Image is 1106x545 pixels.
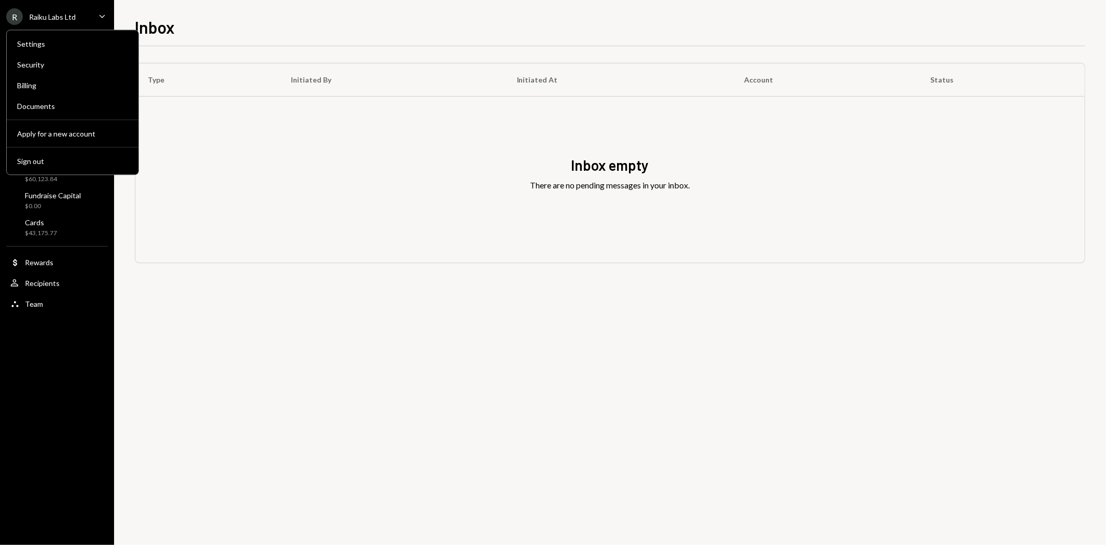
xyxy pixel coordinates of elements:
[278,63,504,97] th: Initiated By
[17,81,128,90] div: Billing
[25,175,68,184] div: $60,123.84
[530,179,690,192] div: There are no pending messages in your inbox.
[6,8,23,25] div: R
[505,63,732,97] th: Initiated At
[135,63,278,97] th: Type
[11,97,134,115] a: Documents
[17,60,128,69] div: Security
[6,188,108,213] a: Fundraise Capital$0.00
[17,39,128,48] div: Settings
[17,102,128,111] div: Documents
[6,274,108,292] a: Recipients
[732,63,918,97] th: Account
[135,17,175,37] h1: Inbox
[25,299,43,308] div: Team
[17,157,128,166] div: Sign out
[11,125,134,143] button: Apply for a new account
[25,258,53,267] div: Rewards
[25,279,60,288] div: Recipients
[29,12,76,21] div: Raiku Labs Ltd
[6,294,108,313] a: Team
[918,63,1085,97] th: Status
[11,76,134,94] a: Billing
[11,152,134,171] button: Sign out
[11,34,134,53] a: Settings
[11,55,134,74] a: Security
[17,129,128,138] div: Apply for a new account
[571,155,649,175] div: Inbox empty
[6,253,108,271] a: Rewards
[25,229,57,238] div: $43,175.77
[6,215,108,240] a: Cards$43,175.77
[25,218,57,227] div: Cards
[25,191,81,200] div: Fundraise Capital
[25,202,81,211] div: $0.00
